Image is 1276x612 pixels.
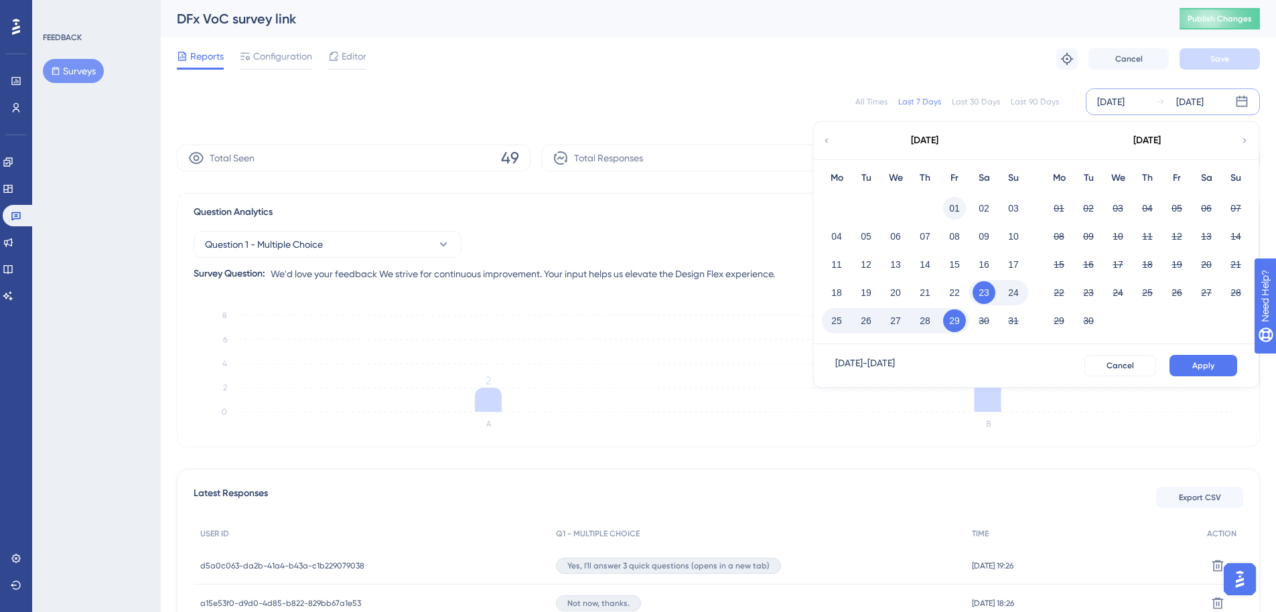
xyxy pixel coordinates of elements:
button: Save [1180,48,1260,70]
tspan: 4 [222,359,227,368]
div: Th [910,170,940,186]
div: FEEDBACK [43,32,82,43]
button: Cancel [1088,48,1169,70]
div: [DATE] [1097,94,1125,110]
span: We'd love your feedback We strive for continuous improvement. Your input helps us elevate the Des... [271,266,775,282]
div: [DATE] - [DATE] [835,355,895,376]
button: 03 [1107,197,1129,220]
button: 18 [825,281,848,304]
button: 25 [1136,281,1159,304]
button: 12 [855,253,877,276]
span: [DATE] 19:26 [972,560,1013,571]
div: Last 30 Days [952,96,1000,107]
span: Save [1210,54,1229,64]
button: 22 [1048,281,1070,304]
span: Apply [1192,360,1214,371]
div: We [881,170,910,186]
div: Tu [851,170,881,186]
button: Surveys [43,59,104,83]
tspan: 2 [486,374,491,387]
span: Reports [190,48,224,64]
button: 21 [1224,253,1247,276]
div: Mo [1044,170,1074,186]
span: Latest Responses [194,485,268,510]
button: 31 [1002,309,1025,332]
button: 08 [943,225,966,248]
text: A [486,419,492,429]
button: 08 [1048,225,1070,248]
button: 28 [1224,281,1247,304]
div: Su [999,170,1028,186]
button: 22 [943,281,966,304]
button: 09 [973,225,995,248]
div: Sa [969,170,999,186]
button: 20 [884,281,907,304]
button: 02 [973,197,995,220]
span: d5a0c063-da2b-41a4-b43a-c1b229079038 [200,560,364,571]
button: 25 [825,309,848,332]
span: Not now, thanks. [567,598,630,609]
button: 26 [1165,281,1188,304]
button: 29 [943,309,966,332]
button: 03 [1002,197,1025,220]
button: 24 [1002,281,1025,304]
button: 13 [884,253,907,276]
span: Total Seen [210,150,255,166]
span: Publish Changes [1188,13,1252,24]
div: [DATE] [911,133,938,149]
span: a15e53f0-d9d0-4d85-b822-829bb67a1e53 [200,598,361,609]
div: [DATE] [1133,133,1161,149]
button: 15 [1048,253,1070,276]
div: DFx VoC survey link [177,9,1146,28]
button: 11 [825,253,848,276]
button: 07 [914,225,936,248]
button: 19 [855,281,877,304]
button: 06 [1195,197,1218,220]
div: Th [1133,170,1162,186]
tspan: 8 [222,311,227,320]
button: 16 [973,253,995,276]
button: 17 [1002,253,1025,276]
button: 19 [1165,253,1188,276]
button: 16 [1077,253,1100,276]
button: 24 [1107,281,1129,304]
button: 01 [943,197,966,220]
button: 05 [1165,197,1188,220]
div: Fr [1162,170,1192,186]
div: Last 90 Days [1011,96,1059,107]
span: Total Responses [574,150,643,166]
button: Question 1 - Multiple Choice [194,231,462,258]
button: 07 [1224,197,1247,220]
div: Sa [1192,170,1221,186]
div: All Times [855,96,888,107]
div: Last 7 Days [898,96,941,107]
span: Need Help? [31,3,84,19]
button: 13 [1195,225,1218,248]
div: [DATE] [1176,94,1204,110]
button: 23 [973,281,995,304]
button: 17 [1107,253,1129,276]
tspan: 2 [223,383,227,392]
button: 27 [884,309,907,332]
button: 14 [914,253,936,276]
button: Apply [1169,355,1237,376]
button: 10 [1107,225,1129,248]
button: 30 [973,309,995,332]
button: 01 [1048,197,1070,220]
button: 27 [1195,281,1218,304]
span: [DATE] 18:26 [972,598,1014,609]
button: 18 [1136,253,1159,276]
div: We [1103,170,1133,186]
span: Cancel [1115,54,1143,64]
button: 20 [1195,253,1218,276]
span: Cancel [1107,360,1134,371]
button: Cancel [1084,355,1156,376]
span: Yes, I'll answer 3 quick questions (opens in a new tab) [567,560,770,571]
button: 28 [914,309,936,332]
div: Survey Question: [194,266,265,282]
span: ACTION [1207,528,1236,539]
button: 30 [1077,309,1100,332]
span: Question Analytics [194,204,273,220]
